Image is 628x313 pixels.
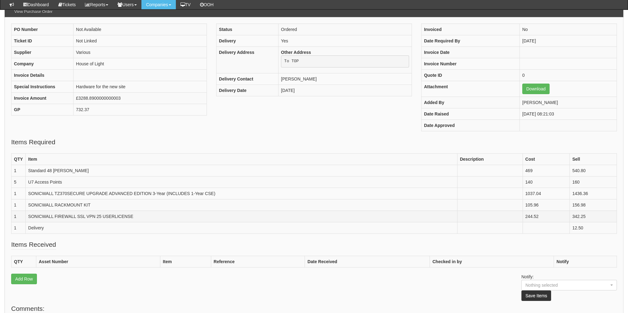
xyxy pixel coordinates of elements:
[521,290,551,301] button: Save Items
[216,35,278,46] th: Delivery
[421,35,520,46] th: Date Required By
[430,256,554,267] th: Checked in by
[25,222,457,233] td: Delivery
[278,35,412,46] td: Yes
[11,46,73,58] th: Supplier
[73,35,207,46] td: Not Linked
[73,92,207,104] td: £3288.8900000000003
[570,153,617,165] th: Sell
[278,24,412,35] td: Ordered
[211,256,305,267] th: Reference
[25,211,457,222] td: SONICWALL FIREWALL SSL VPN 25 USERLICENSE
[25,165,457,176] td: Standard 48 [PERSON_NAME]
[11,256,36,267] th: QTY
[73,46,207,58] td: Various
[570,176,617,188] td: 160
[521,274,617,301] p: Notify:
[523,153,570,165] th: Cost
[160,256,211,267] th: Item
[25,188,457,199] td: SONICWALL TZ370SECURE UPGRADE ADVANCED EDITION 3-Year (INCLUDES 1-Year CSE)
[11,176,26,188] td: 5
[11,188,26,199] td: 1
[11,24,73,35] th: PO Number
[522,84,550,94] a: Download
[570,165,617,176] td: 540.80
[278,73,412,85] td: [PERSON_NAME]
[11,211,26,222] td: 1
[421,108,520,120] th: Date Raised
[519,69,617,81] td: 0
[519,24,617,35] td: No
[421,120,520,131] th: Date Approved
[11,153,26,165] th: QTY
[523,211,570,222] td: 244.52
[421,46,520,58] th: Invoice Date
[570,211,617,222] td: 342.25
[523,199,570,211] td: 105.96
[11,222,26,233] td: 1
[73,58,207,69] td: House of Light
[216,85,278,96] th: Delivery Date
[421,81,520,97] th: Attachment
[519,108,617,120] td: [DATE] 08:21:03
[554,256,617,267] th: Notify
[11,199,26,211] td: 1
[11,274,37,284] a: Add Row
[11,81,73,92] th: Special Instructions
[281,55,409,68] pre: To TOP
[11,7,56,17] h3: View Purchase Order
[421,97,520,108] th: Added By
[521,280,617,290] button: Nothing selected
[570,222,617,233] td: 12.50
[216,46,278,73] th: Delivery Address
[73,104,207,115] td: 732.37
[523,188,570,199] td: 1037.04
[216,73,278,85] th: Delivery Contact
[421,24,520,35] th: Invoiced
[305,256,430,267] th: Date Received
[11,92,73,104] th: Invoice Amount
[36,256,160,267] th: Asset Number
[11,165,26,176] td: 1
[457,153,523,165] th: Description
[421,58,520,69] th: Invoice Number
[11,69,73,81] th: Invoice Details
[11,240,56,250] legend: Items Received
[73,24,207,35] td: Not Available
[519,97,617,108] td: [PERSON_NAME]
[523,165,570,176] td: 469
[525,282,601,288] div: Nothing selected
[11,137,55,147] legend: Items Required
[216,24,278,35] th: Status
[11,58,73,69] th: Company
[519,35,617,46] td: [DATE]
[25,176,457,188] td: U7 Access Points
[11,104,73,115] th: GP
[570,199,617,211] td: 156.98
[523,176,570,188] td: 140
[25,199,457,211] td: SONICWALL RACKMOUNT KIT
[570,188,617,199] td: 1436.36
[421,69,520,81] th: Quote ID
[25,153,457,165] th: Item
[278,85,412,96] td: [DATE]
[11,35,73,46] th: Ticket ID
[73,81,207,92] td: Hardware for the new site
[281,50,311,55] b: Other Address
